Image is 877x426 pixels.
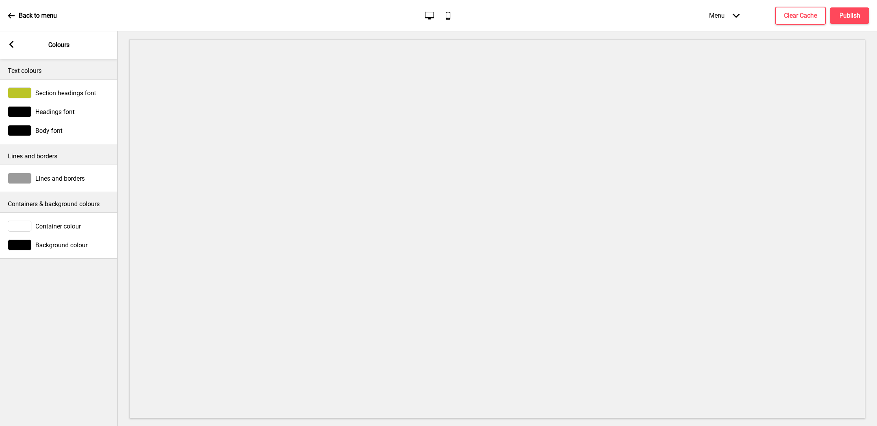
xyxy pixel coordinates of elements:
[8,152,110,161] p: Lines and borders
[775,7,826,25] button: Clear Cache
[8,125,110,136] div: Body font
[19,11,57,20] p: Back to menu
[839,11,860,20] h4: Publish
[8,5,57,26] a: Back to menu
[701,4,748,27] div: Menu
[8,221,110,232] div: Container colour
[8,67,110,75] p: Text colours
[35,175,85,182] span: Lines and borders
[35,241,88,249] span: Background colour
[784,11,817,20] h4: Clear Cache
[35,223,81,230] span: Container colour
[35,127,62,134] span: Body font
[8,106,110,117] div: Headings font
[8,173,110,184] div: Lines and borders
[35,89,96,97] span: Section headings font
[8,87,110,98] div: Section headings font
[8,200,110,208] p: Containers & background colours
[35,108,75,116] span: Headings font
[48,41,69,49] p: Colours
[830,7,869,24] button: Publish
[8,239,110,250] div: Background colour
